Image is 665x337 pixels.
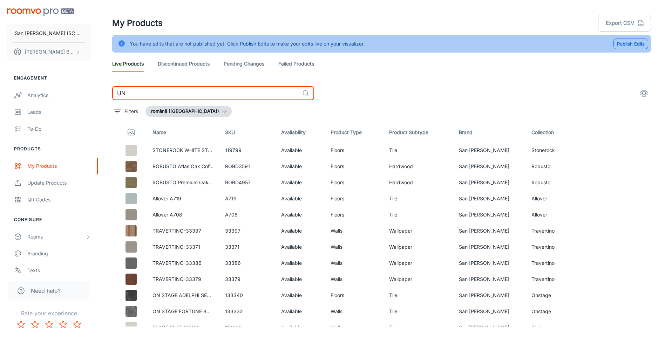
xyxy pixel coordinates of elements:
[276,207,325,223] td: Available
[152,292,249,298] a: ON STAGE ADELPHI SEMILUCIDO 80X80
[526,319,578,336] td: Blade
[70,317,84,331] button: Rate 5 star
[158,55,210,72] a: Discontinued Products
[152,244,200,250] a: TRAVERTINO-33371
[27,108,91,116] div: Leads
[276,255,325,271] td: Available
[276,123,325,142] th: Availability
[453,239,526,255] td: San [PERSON_NAME]
[276,158,325,174] td: Available
[526,239,578,255] td: Travertino
[28,317,42,331] button: Rate 2 star
[325,239,384,255] td: Walls
[152,195,181,201] a: Allover A719
[325,142,384,158] td: Floors
[219,174,276,191] td: ROBD4957
[152,260,202,266] a: TRAVERTINO-33386
[219,207,276,223] td: A708
[219,123,276,142] th: SKU
[325,207,384,223] td: Floors
[7,24,91,42] button: San [PERSON_NAME] (SC San Marco Design SRL)
[276,239,325,255] td: Available
[152,147,233,153] a: STONEROCK WHITE STONE 15X15
[219,191,276,207] td: A719
[145,106,232,117] button: română ([GEOGRAPHIC_DATA])
[526,303,578,319] td: Onstage
[526,287,578,303] td: Onstage
[224,55,264,72] a: Pending Changes
[526,255,578,271] td: Travertino
[147,123,219,142] th: Name
[384,123,453,142] th: Product Subtype
[27,179,91,187] div: Update Products
[325,303,384,319] td: Walls
[384,191,453,207] td: Tile
[453,287,526,303] td: San [PERSON_NAME]
[384,239,453,255] td: Wallpaper
[152,308,219,314] a: ON STAGE FORTUNE 80X80
[42,317,56,331] button: Rate 3 star
[152,212,182,218] a: Allover A708
[112,86,299,100] input: Search
[384,255,453,271] td: Wallpaper
[27,267,91,274] div: Texts
[453,223,526,239] td: San [PERSON_NAME]
[384,271,453,287] td: Wallpaper
[276,174,325,191] td: Available
[526,174,578,191] td: Robusto
[276,287,325,303] td: Available
[526,223,578,239] td: Travertino
[130,37,365,50] div: You have edits that are not published yet. Click Publish Edits to make your edits live on your vi...
[613,39,648,49] button: Publish Edits
[276,142,325,158] td: Available
[127,128,135,137] svg: Thumbnail
[526,142,578,158] td: Stonerock
[325,223,384,239] td: Walls
[219,255,276,271] td: 33386
[276,191,325,207] td: Available
[219,223,276,239] td: 33397
[526,207,578,223] td: Allover
[152,163,233,169] a: ROBUSTO Atlas Oak Coffee D3591
[27,196,91,204] div: QR Codes
[25,48,74,56] p: [PERSON_NAME] BIZGA
[219,271,276,287] td: 33379
[152,324,200,330] a: BLADE PURE 60X60
[27,125,91,133] div: To-do
[384,223,453,239] td: Wallpaper
[276,271,325,287] td: Available
[453,303,526,319] td: San [PERSON_NAME]
[7,43,91,61] button: [PERSON_NAME] BIZGA
[325,158,384,174] td: Floors
[526,191,578,207] td: Allover
[219,239,276,255] td: 33371
[219,303,276,319] td: 133332
[453,158,526,174] td: San [PERSON_NAME]
[384,319,453,336] td: Tile
[27,233,85,241] div: Rooms
[325,191,384,207] td: Floors
[112,106,140,117] button: filter
[152,179,241,185] a: ROBUSTO Premium Oak Brown D4957
[453,123,526,142] th: Brand
[453,207,526,223] td: San [PERSON_NAME]
[384,287,453,303] td: Tile
[152,228,201,234] a: TRAVERTINO-33397
[384,158,453,174] td: Hardwood
[7,8,74,16] img: Roomvo PRO Beta
[453,174,526,191] td: San [PERSON_NAME]
[276,319,325,336] td: Available
[27,91,91,99] div: Analytics
[384,142,453,158] td: Tile
[453,191,526,207] td: San [PERSON_NAME]
[276,303,325,319] td: Available
[152,276,201,282] a: TRAVERTINO-33379
[6,309,92,317] p: Rate your experience
[112,55,144,72] a: Live Products
[384,207,453,223] td: Tile
[453,255,526,271] td: San [PERSON_NAME]
[219,319,276,336] td: 119880
[112,17,163,29] h1: My Products
[384,174,453,191] td: Hardwood
[276,223,325,239] td: Available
